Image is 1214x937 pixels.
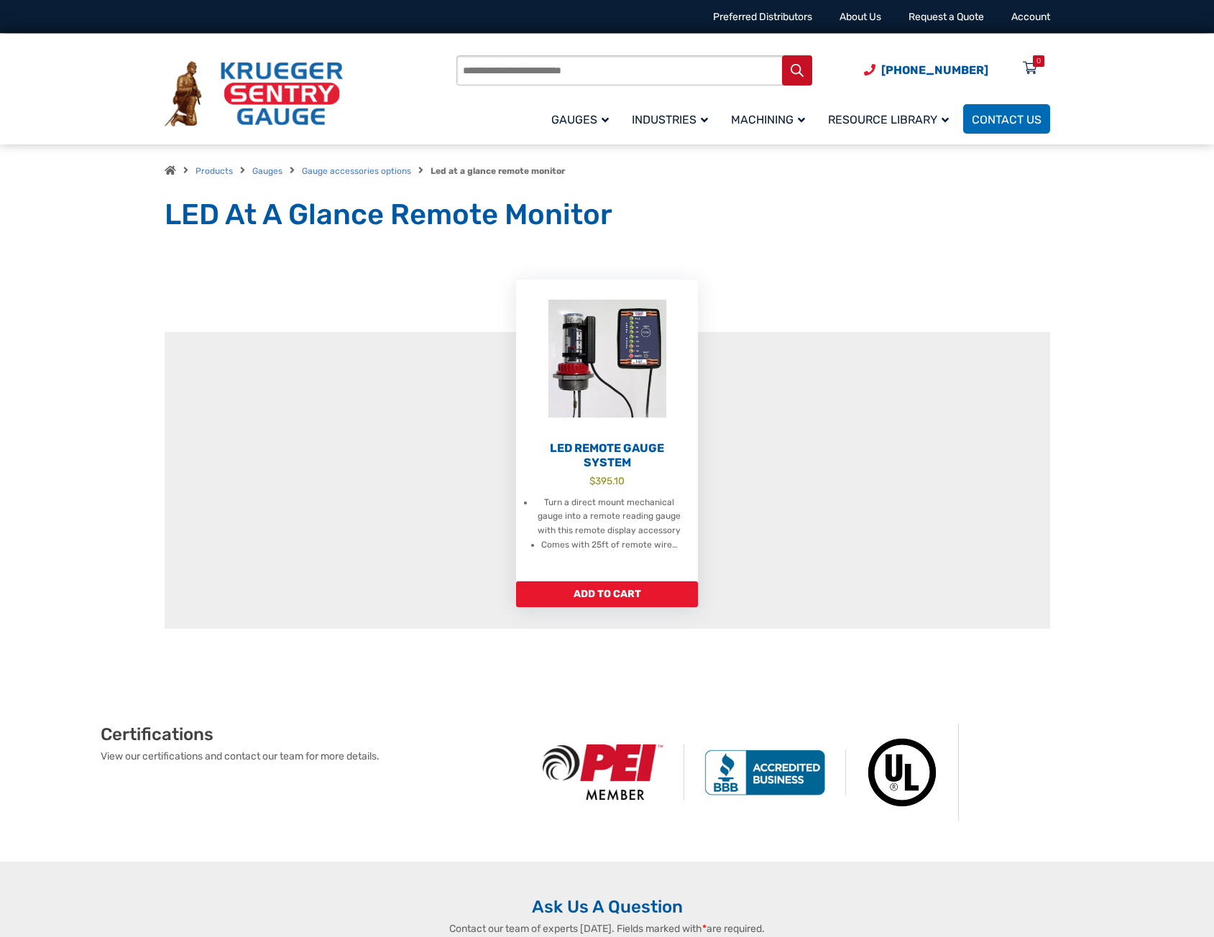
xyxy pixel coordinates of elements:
[1011,11,1050,23] a: Account
[302,166,411,176] a: Gauge accessories options
[101,749,523,764] p: View our certifications and contact our team for more details.
[972,113,1041,126] span: Contact Us
[374,921,841,936] p: Contact our team of experts [DATE]. Fields marked with are required.
[165,896,1050,918] h2: Ask Us A Question
[963,104,1050,134] a: Contact Us
[551,113,609,126] span: Gauges
[252,166,282,176] a: Gauges
[431,166,565,176] strong: Led at a glance remote monitor
[864,61,988,79] a: Phone Number (920) 434-8860
[165,197,1050,233] h1: LED At A Glance Remote Monitor
[909,11,984,23] a: Request a Quote
[523,744,684,800] img: PEI Member
[516,581,698,607] a: Add to cart: “LED Remote Gauge System”
[165,61,343,127] img: Krueger Sentry Gauge
[516,280,698,581] a: LED Remote Gauge System $395.10 Turn a direct mount mechanical gauge into a remote reading gauge ...
[516,280,698,438] img: LED Remote Gauge System
[534,496,684,539] li: Turn a direct mount mechanical gauge into a remote reading gauge with this remote display accessory
[881,63,988,77] span: [PHONE_NUMBER]
[846,724,959,821] img: Underwriters Laboratories
[1036,55,1041,67] div: 0
[516,441,698,470] h2: LED Remote Gauge System
[632,113,708,126] span: Industries
[684,749,846,795] img: BBB
[819,102,963,136] a: Resource Library
[541,538,677,553] li: Comes with 25ft of remote wire…
[589,475,595,486] span: $
[840,11,881,23] a: About Us
[101,724,523,745] h2: Certifications
[623,102,722,136] a: Industries
[713,11,812,23] a: Preferred Distributors
[722,102,819,136] a: Machining
[731,113,805,126] span: Machining
[589,475,625,486] bdi: 395.10
[828,113,949,126] span: Resource Library
[543,102,623,136] a: Gauges
[196,166,233,176] a: Products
